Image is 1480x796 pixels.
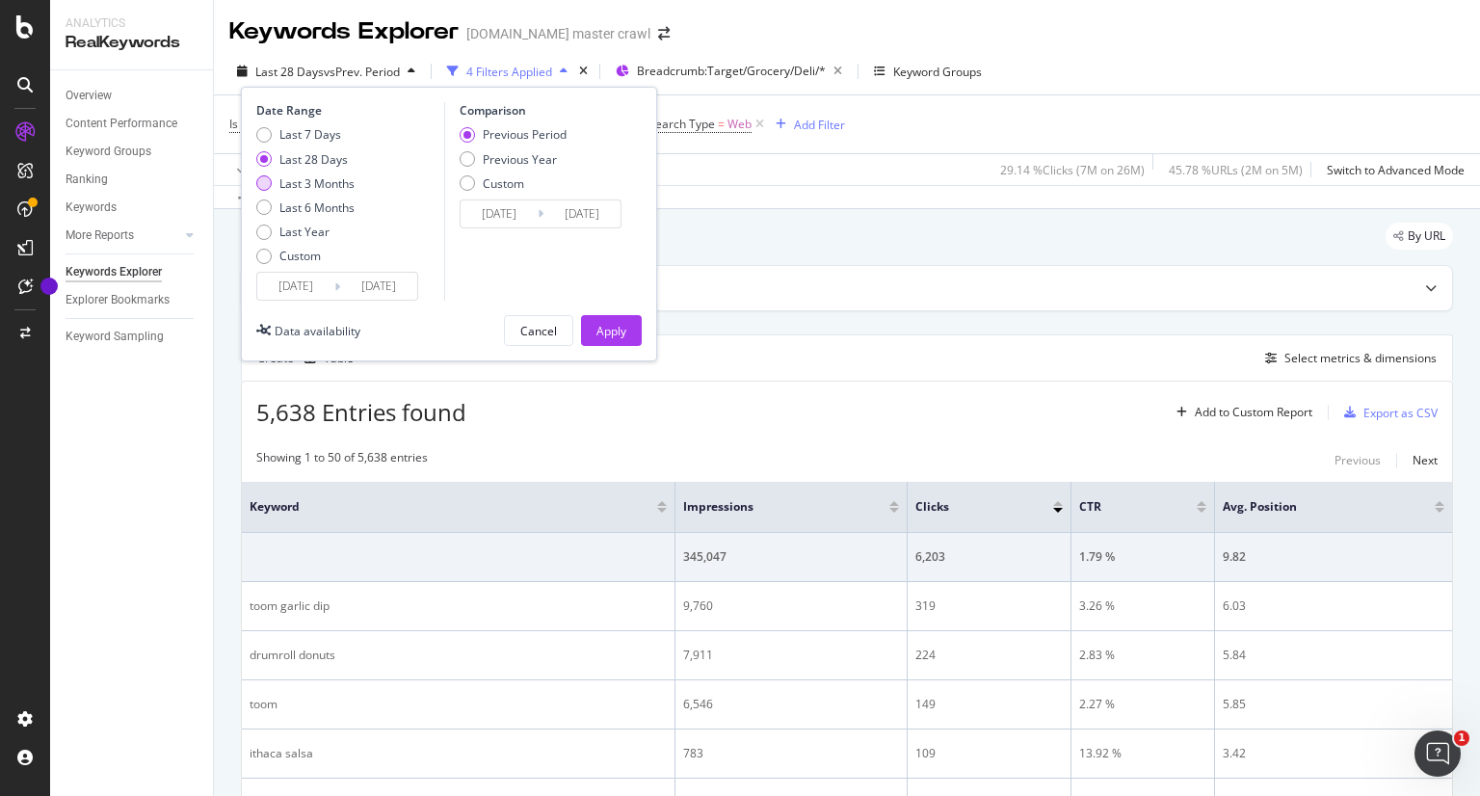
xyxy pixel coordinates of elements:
[256,449,428,472] div: Showing 1 to 50 of 5,638 entries
[66,170,108,190] div: Ranking
[483,151,557,168] div: Previous Year
[866,56,990,87] button: Keyword Groups
[1000,162,1145,178] div: 29.14 % Clicks ( 7M on 26M )
[66,142,151,162] div: Keyword Groups
[66,114,177,134] div: Content Performance
[461,200,538,227] input: Start Date
[279,175,355,192] div: Last 3 Months
[1223,597,1444,615] div: 6.03
[1223,548,1444,566] div: 9.82
[466,64,552,80] div: 4 Filters Applied
[1413,449,1438,472] button: Next
[257,273,334,300] input: Start Date
[915,745,1063,762] div: 109
[66,198,199,218] a: Keywords
[1079,647,1205,664] div: 2.83 %
[256,199,355,216] div: Last 6 Months
[460,175,567,192] div: Custom
[66,114,199,134] a: Content Performance
[683,696,899,713] div: 6,546
[256,102,439,119] div: Date Range
[915,498,1024,516] span: Clicks
[658,27,670,40] div: arrow-right-arrow-left
[66,15,198,32] div: Analytics
[256,151,355,168] div: Last 28 Days
[460,102,627,119] div: Comparison
[1335,452,1381,468] div: Previous
[1363,405,1438,421] div: Export as CSV
[250,597,667,615] div: toom garlic dip
[483,175,524,192] div: Custom
[596,323,626,339] div: Apply
[255,64,324,80] span: Last 28 Days
[1169,162,1303,178] div: 45.78 % URLs ( 2M on 5M )
[66,198,117,218] div: Keywords
[1223,696,1444,713] div: 5.85
[256,396,466,428] span: 5,638 Entries found
[683,647,899,664] div: 7,911
[66,32,198,54] div: RealKeywords
[637,63,826,79] span: Breadcrumb: Target/Grocery/Deli/*
[1336,397,1438,428] button: Export as CSV
[893,64,982,80] div: Keyword Groups
[648,116,715,132] span: Search Type
[250,498,628,516] span: Keyword
[279,248,321,264] div: Custom
[66,226,180,246] a: More Reports
[683,548,899,566] div: 345,047
[1386,223,1453,250] div: legacy label
[504,315,573,346] button: Cancel
[229,154,285,185] button: Apply
[66,290,199,310] a: Explorer Bookmarks
[229,116,287,132] span: Is Branded
[1223,745,1444,762] div: 3.42
[1413,452,1438,468] div: Next
[520,323,557,339] div: Cancel
[483,126,567,143] div: Previous Period
[915,647,1063,664] div: 224
[66,262,199,282] a: Keywords Explorer
[608,56,850,87] button: Breadcrumb:Target/Grocery/Deli/*
[1223,498,1406,516] span: Avg. Position
[66,290,170,310] div: Explorer Bookmarks
[915,597,1063,615] div: 319
[66,86,199,106] a: Overview
[279,151,348,168] div: Last 28 Days
[66,142,199,162] a: Keyword Groups
[1319,154,1465,185] button: Switch to Advanced Mode
[250,745,667,762] div: ithaca salsa
[66,327,164,347] div: Keyword Sampling
[683,498,860,516] span: Impressions
[40,278,58,295] div: Tooltip anchor
[275,323,360,339] div: Data availability
[794,117,845,133] div: Add Filter
[1335,449,1381,472] button: Previous
[1079,745,1205,762] div: 13.92 %
[256,224,355,240] div: Last Year
[768,113,845,136] button: Add Filter
[279,126,341,143] div: Last 7 Days
[1284,350,1437,366] div: Select metrics & dimensions
[575,62,592,81] div: times
[256,126,355,143] div: Last 7 Days
[1454,730,1469,746] span: 1
[581,315,642,346] button: Apply
[324,353,354,364] div: Table
[1223,647,1444,664] div: 5.84
[340,273,417,300] input: End Date
[1079,498,1167,516] span: CTR
[1414,730,1461,777] iframe: Intercom live chat
[250,647,667,664] div: drumroll donuts
[915,548,1063,566] div: 6,203
[66,86,112,106] div: Overview
[229,15,459,48] div: Keywords Explorer
[66,327,199,347] a: Keyword Sampling
[1079,548,1205,566] div: 1.79 %
[1079,597,1205,615] div: 3.26 %
[66,262,162,282] div: Keywords Explorer
[1079,696,1205,713] div: 2.27 %
[1257,347,1437,370] button: Select metrics & dimensions
[460,126,567,143] div: Previous Period
[1327,162,1465,178] div: Switch to Advanced Mode
[66,226,134,246] div: More Reports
